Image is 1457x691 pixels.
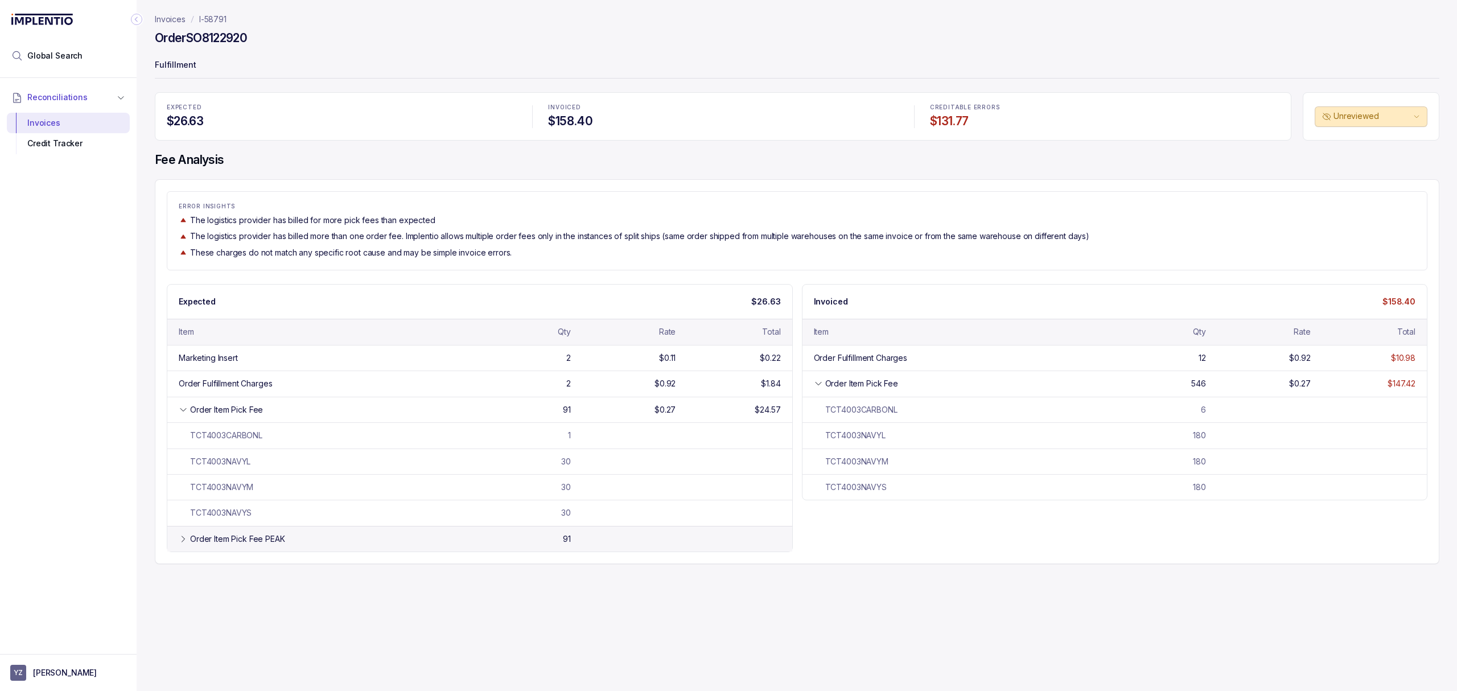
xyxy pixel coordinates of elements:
[7,85,130,110] button: Reconciliations
[655,378,676,389] div: $0.92
[930,113,1279,129] h4: $131.77
[190,215,435,226] p: The logistics provider has billed for more pick fees than expected
[167,104,516,111] p: EXPECTED
[16,113,121,133] div: Invoices
[155,14,186,25] a: Invoices
[814,352,908,364] div: Order Fulfillment Charges
[563,533,571,545] div: 91
[33,667,97,678] p: [PERSON_NAME]
[568,430,571,441] div: 1
[1388,378,1415,389] div: $147.42
[558,326,571,338] div: Qty
[179,326,194,338] div: Item
[755,404,780,416] div: $24.57
[659,326,676,338] div: Rate
[179,456,250,467] div: TCT4003NAVYL
[179,482,253,493] div: TCT4003NAVYM
[1391,352,1415,364] div: $10.98
[16,133,121,154] div: Credit Tracker
[179,232,188,241] img: trend image
[179,203,1415,210] p: ERROR INSIGHTS
[1199,352,1206,364] div: 12
[1193,326,1206,338] div: Qty
[561,482,571,493] div: 30
[27,92,88,103] span: Reconciliations
[761,378,780,389] div: $1.84
[814,430,886,441] div: TCT4003NAVYL
[179,216,188,224] img: trend image
[7,110,130,157] div: Reconciliations
[659,352,676,364] div: $0.11
[814,326,829,338] div: Item
[548,113,898,129] h4: $158.40
[1294,326,1310,338] div: Rate
[155,14,227,25] nav: breadcrumb
[10,665,26,681] span: User initials
[179,507,252,519] div: TCT4003NAVYS
[930,104,1279,111] p: CREDITABLE ERRORS
[566,352,571,364] div: 2
[1289,378,1310,389] div: $0.27
[561,456,571,467] div: 30
[155,30,247,46] h4: Order SO8122920
[814,296,848,307] p: Invoiced
[814,456,888,467] div: TCT4003NAVYM
[155,55,1439,77] p: Fulfillment
[167,113,516,129] h4: $26.63
[561,507,571,519] div: 30
[751,296,780,307] p: $26.63
[1333,110,1411,122] p: Unreviewed
[1382,296,1415,307] p: $158.40
[190,247,512,258] p: These charges do not match any specific root cause and may be simple invoice errors.
[10,665,126,681] button: User initials[PERSON_NAME]
[655,404,676,416] div: $0.27
[814,482,887,493] div: TCT4003NAVYS
[179,296,216,307] p: Expected
[1191,378,1206,389] div: 546
[1193,456,1206,467] div: 180
[190,533,285,545] div: Order Item Pick Fee PEAK
[1289,352,1310,364] div: $0.92
[179,352,238,364] div: Marketing Insert
[179,430,262,441] div: TCT4003CARBONL
[1193,430,1206,441] div: 180
[179,378,273,389] div: Order Fulfillment Charges
[1315,106,1427,127] button: Unreviewed
[825,378,898,389] div: Order Item Pick Fee
[563,404,571,416] div: 91
[566,378,571,389] div: 2
[1397,326,1415,338] div: Total
[130,13,143,26] div: Collapse Icon
[762,326,780,338] div: Total
[1193,482,1206,493] div: 180
[190,404,263,416] div: Order Item Pick Fee
[760,352,780,364] div: $0.22
[199,14,227,25] a: I-58791
[155,152,1439,168] h4: Fee Analysis
[179,248,188,257] img: trend image
[190,231,1089,242] p: The logistics provider has billed more than one order fee. Implentio allows multiple order fees o...
[548,104,898,111] p: INVOICED
[814,404,898,416] div: TCT4003CARBONL
[27,50,83,61] span: Global Search
[1201,404,1206,416] div: 6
